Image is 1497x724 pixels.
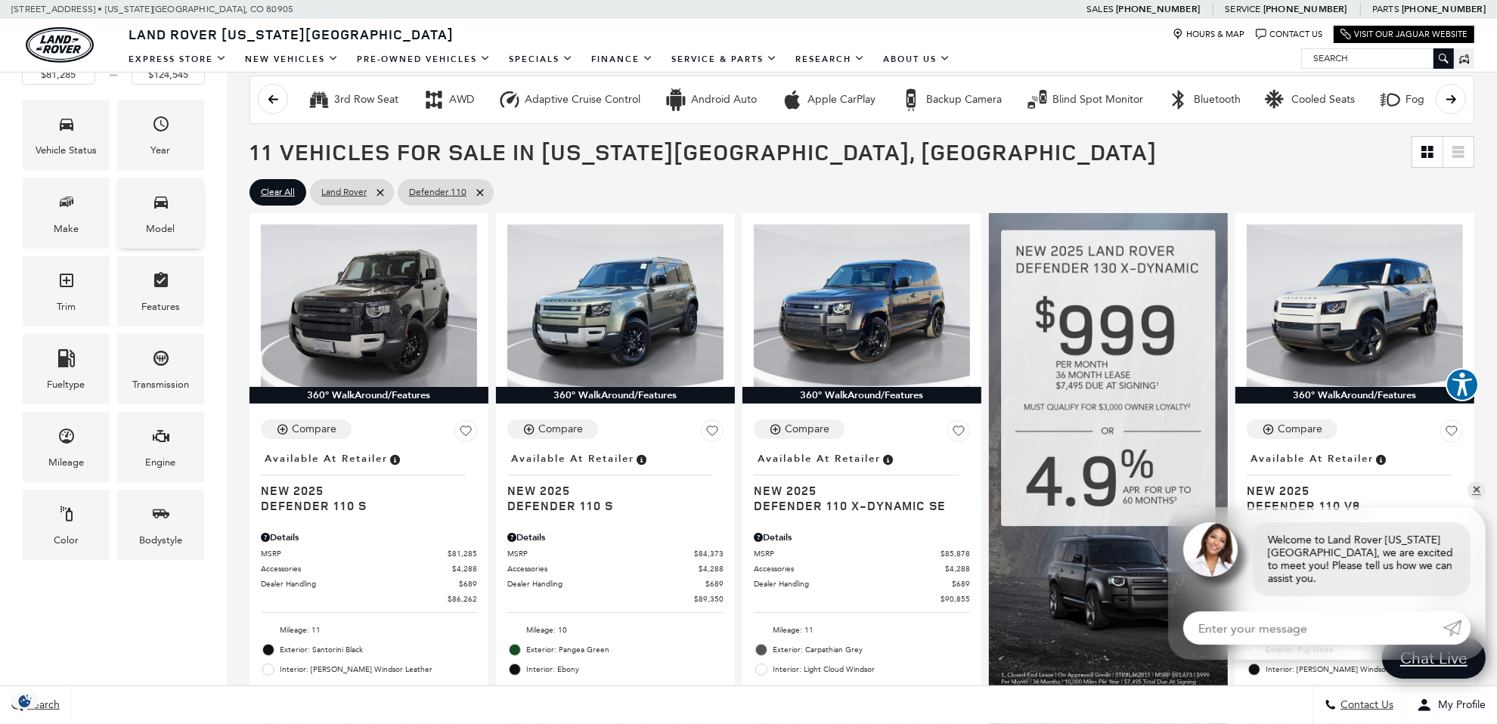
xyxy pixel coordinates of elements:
img: Land Rover [26,27,94,63]
div: Transmission [132,376,189,393]
div: ModelModel [117,178,204,248]
div: AWD [449,93,474,107]
div: Make [54,221,79,237]
div: 3rd Row Seat [308,88,330,111]
span: Exterior: Santorini Black [280,642,477,657]
span: 11 Vehicles for Sale in [US_STATE][GEOGRAPHIC_DATA], [GEOGRAPHIC_DATA] [249,136,1157,167]
button: Cooled SeatsCooled Seats [1257,84,1363,116]
button: scroll right [1436,84,1466,114]
span: Features [152,268,170,299]
button: AWDAWD [414,84,482,116]
span: Available at Retailer [511,450,634,467]
span: Vehicle is in stock and ready for immediate delivery. Due to demand, availability is subject to c... [881,450,894,467]
a: [PHONE_NUMBER] [1116,3,1200,15]
a: Submit [1443,611,1471,645]
div: TrimTrim [23,256,110,326]
a: Pre-Owned Vehicles [348,46,500,73]
span: Fueltype [57,345,76,376]
span: Exterior: Pangea Green [526,642,724,657]
div: Android Auto [691,93,757,107]
span: New 2025 [1247,483,1452,498]
a: $90,855 [754,593,970,605]
input: Minimum [22,65,95,85]
button: Apple CarPlayApple CarPlay [773,84,884,116]
a: land-rover [26,27,94,63]
div: 360° WalkAround/Features [742,387,981,404]
li: Mileage: 11 [754,620,970,640]
span: $81,285 [448,548,477,559]
span: Accessories [754,563,945,574]
span: $4,288 [452,563,477,574]
img: 2025 Land Rover Defender 110 S [261,224,477,387]
div: Adaptive Cruise Control [498,88,521,111]
span: Engine [152,423,170,454]
span: $689 [705,578,724,589]
span: Exterior: Carpathian Grey [773,642,970,657]
span: Color [57,501,76,532]
button: Explore your accessibility options [1446,368,1479,401]
div: MakeMake [23,178,110,248]
button: Save Vehicle [947,419,970,448]
div: Apple CarPlay [781,88,804,111]
a: Hours & Map [1173,29,1244,40]
button: Save Vehicle [454,419,477,448]
div: Pricing Details - Defender 110 X-Dynamic SE [754,531,970,544]
div: Android Auto [665,88,687,111]
a: EXPRESS STORE [119,46,236,73]
span: Interior: Light Cloud Windsor [773,662,970,677]
li: Mileage: 11 [261,620,477,640]
span: $90,855 [941,593,970,605]
img: 2025 Land Rover Defender 110 X-Dynamic SE [754,224,970,387]
span: Make [57,189,76,220]
span: $4,288 [945,563,970,574]
div: ColorColor [23,490,110,560]
a: Accessories $4,288 [754,563,970,574]
div: 360° WalkAround/Features [496,387,735,404]
span: Dealer Handling [507,578,705,589]
span: Dealer Handling [754,578,952,589]
button: Blind Spot MonitorBlind Spot Monitor [1018,84,1151,116]
span: Defender 110 [409,183,466,202]
a: Available at RetailerNew 2025Defender 110 S [507,448,724,513]
span: Trim [57,268,76,299]
a: Research [786,46,874,73]
div: Compare [1278,422,1322,436]
div: Fueltype [48,376,85,393]
a: Available at RetailerNew 2025Defender 110 S [261,448,477,513]
div: 360° WalkAround/Features [1235,387,1474,404]
span: Available at Retailer [1251,450,1374,467]
div: Pricing Details - Defender 110 S [507,531,724,544]
div: Cooled Seats [1265,88,1288,111]
a: Available at RetailerNew 2025Defender 110 X-Dynamic SE [754,448,970,513]
a: Accessories $4,288 [261,563,477,574]
a: Contact Us [1256,29,1322,40]
a: MSRP $85,878 [754,548,970,559]
div: Year [151,142,171,159]
span: Transmission [152,345,170,376]
button: scroll left [258,84,288,114]
span: Accessories [261,563,452,574]
span: New 2025 [507,483,712,498]
div: MileageMileage [23,412,110,482]
span: New 2025 [754,483,959,498]
a: Available at RetailerNew 2025Defender 110 V8 [1247,448,1463,513]
span: MSRP [754,548,941,559]
span: Defender 110 S [261,498,466,513]
div: Mileage [48,454,84,471]
img: Agent profile photo [1183,522,1238,577]
span: Dealer Handling [261,578,459,589]
span: Parts [1372,4,1399,14]
a: About Us [874,46,959,73]
input: Enter your message [1183,611,1443,645]
button: Android AutoAndroid Auto [656,84,765,116]
img: 2025 Land Rover Defender 110 S [507,224,724,387]
a: Specials [500,46,582,73]
div: Compare [785,422,829,436]
div: Blind Spot Monitor [1052,93,1143,107]
a: Accessories $4,288 [507,563,724,574]
div: BodystyleBodystyle [117,490,204,560]
button: Compare Vehicle [754,419,845,439]
span: Vehicle is in stock and ready for immediate delivery. Due to demand, availability is subject to c... [1374,450,1387,467]
div: AWD [423,88,445,111]
span: Accessories [507,563,699,574]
